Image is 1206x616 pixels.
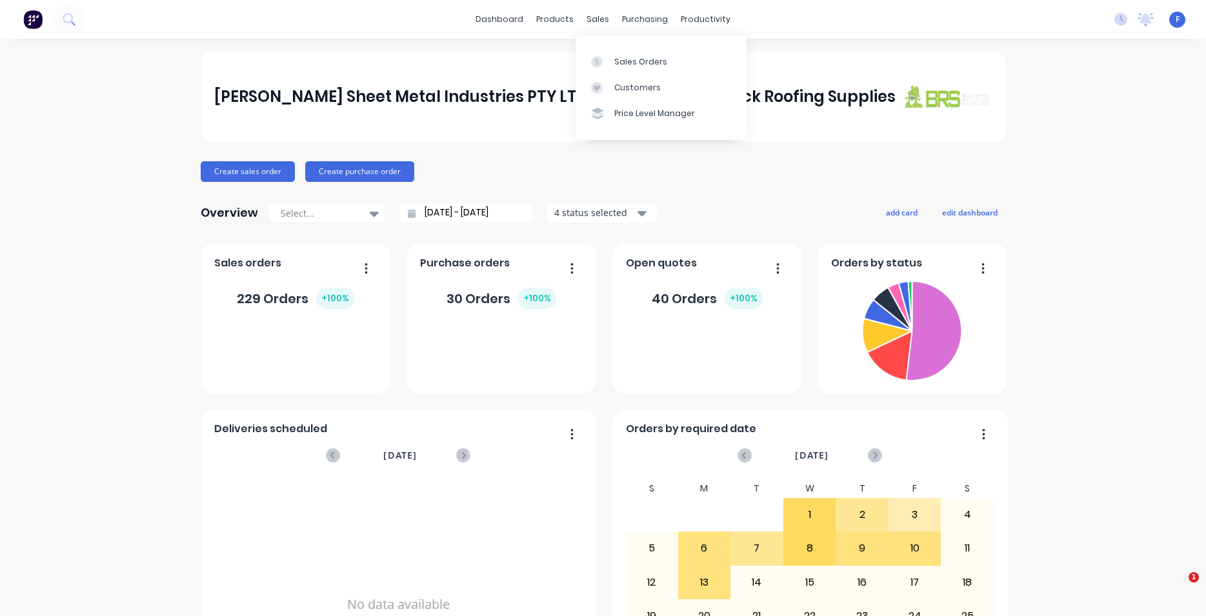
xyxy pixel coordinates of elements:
div: 9 [836,532,888,564]
div: 8 [784,532,836,564]
div: S [941,479,994,498]
div: 17 [889,566,941,599]
span: Purchase orders [420,255,510,271]
a: Sales Orders [576,48,747,74]
a: Price Level Manager [576,101,747,126]
div: 4 [941,499,993,531]
div: productivity [674,10,737,29]
div: 2 [836,499,888,531]
div: 18 [941,566,993,599]
div: M [678,479,731,498]
div: Sales Orders [614,56,667,68]
button: edit dashboard [934,204,1006,221]
div: + 100 % [518,288,556,309]
img: J A Sheet Metal Industries PTY LTD trading as Brunswick Roofing Supplies [901,84,992,108]
div: Customers [614,82,661,94]
div: 1 [784,499,836,531]
div: 14 [731,566,783,599]
div: 3 [889,499,941,531]
div: Price Level Manager [614,108,695,119]
div: sales [580,10,616,29]
div: F [889,479,941,498]
div: T [730,479,783,498]
div: 7 [731,532,783,564]
div: 4 status selected [554,206,636,219]
div: 16 [836,566,888,599]
span: Open quotes [626,255,697,271]
div: S [625,479,678,498]
button: add card [878,204,926,221]
div: T [836,479,889,498]
button: Create purchase order [305,161,414,182]
span: Sales orders [214,255,281,271]
div: 6 [679,532,730,564]
a: Customers [576,75,747,101]
div: 12 [626,566,678,599]
span: F [1176,14,1180,25]
div: [PERSON_NAME] Sheet Metal Industries PTY LTD trading as Brunswick Roofing Supplies [214,84,896,110]
iframe: Intercom live chat [1162,572,1193,603]
div: purchasing [616,10,674,29]
div: 13 [679,566,730,599]
div: 15 [784,566,836,599]
span: 1 [1189,572,1199,582]
div: W [783,479,836,498]
div: 229 Orders [237,288,354,309]
div: 40 Orders [652,288,763,309]
div: 11 [941,532,993,564]
div: 10 [889,532,941,564]
div: + 100 % [725,288,763,309]
span: [DATE] [795,448,829,462]
img: Factory [23,10,43,29]
div: Overview [201,200,258,226]
div: 30 Orders [447,288,556,309]
div: 5 [626,532,678,564]
div: + 100 % [316,288,354,309]
span: [DATE] [383,448,417,462]
div: products [530,10,580,29]
a: dashboard [469,10,530,29]
span: Orders by status [831,255,922,271]
button: Create sales order [201,161,295,182]
button: 4 status selected [547,203,657,223]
